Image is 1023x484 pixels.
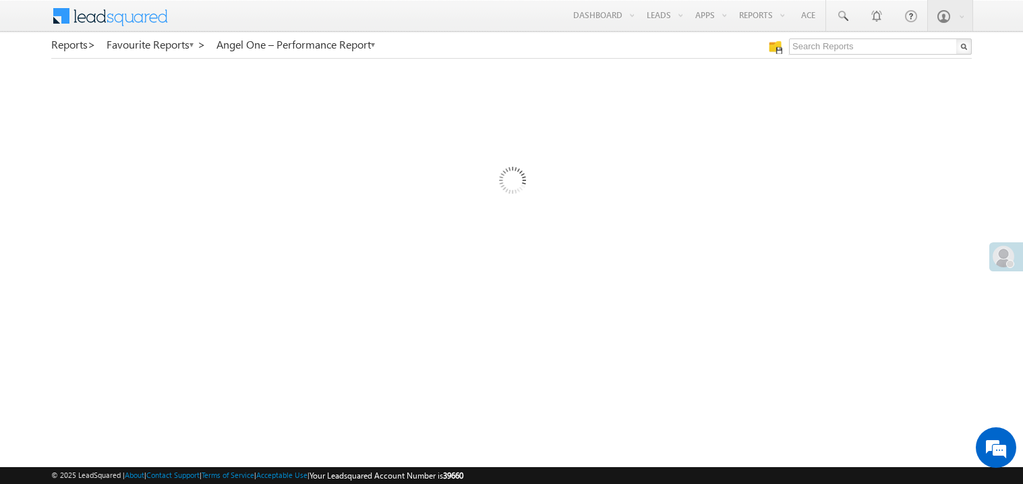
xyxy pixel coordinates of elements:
[443,470,463,481] span: 39660
[789,38,972,55] input: Search Reports
[51,38,96,51] a: Reports>
[51,469,463,482] span: © 2025 LeadSquared | | | | |
[107,38,206,51] a: Favourite Reports >
[769,41,782,54] img: Manage all your saved reports!
[202,470,254,479] a: Terms of Service
[146,470,200,479] a: Contact Support
[216,38,376,51] a: Angel One – Performance Report
[198,36,206,52] span: >
[310,470,463,481] span: Your Leadsquared Account Number is
[88,36,96,52] span: >
[256,470,308,479] a: Acceptable Use
[125,470,144,479] a: About
[442,113,581,252] img: Loading...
